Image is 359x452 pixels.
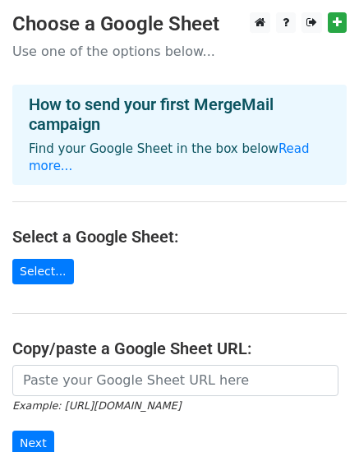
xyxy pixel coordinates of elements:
[29,141,330,175] p: Find your Google Sheet in the box below
[12,227,347,247] h4: Select a Google Sheet:
[29,95,330,134] h4: How to send your first MergeMail campaign
[12,339,347,358] h4: Copy/paste a Google Sheet URL:
[29,141,310,173] a: Read more...
[12,12,347,36] h3: Choose a Google Sheet
[12,43,347,60] p: Use one of the options below...
[12,365,338,396] input: Paste your Google Sheet URL here
[12,399,181,412] small: Example: [URL][DOMAIN_NAME]
[12,259,74,284] a: Select...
